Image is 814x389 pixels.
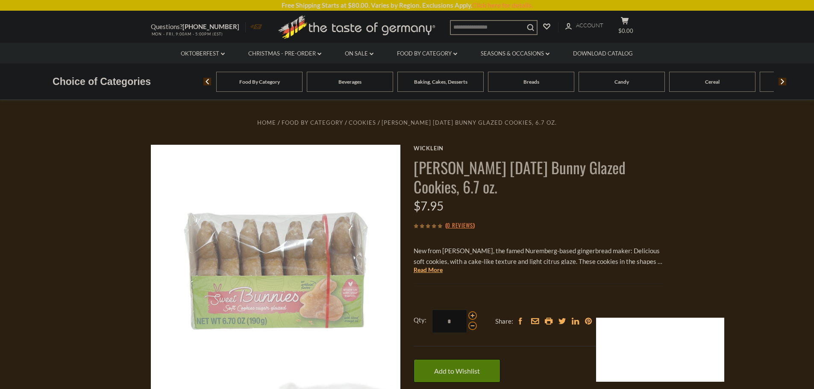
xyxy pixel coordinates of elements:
a: Seasons & Occasions [481,49,550,58]
span: Share: [495,316,513,327]
span: $0.00 [618,27,633,34]
a: On Sale [345,49,373,58]
span: ( ) [445,221,475,229]
a: Beverages [338,79,361,85]
a: Cookies [349,119,376,126]
strong: Qty: [414,315,426,325]
a: Breads [523,79,539,85]
a: Christmas - PRE-ORDER [248,49,321,58]
span: Account [576,22,603,29]
a: Account [565,21,603,30]
a: Home [257,119,276,126]
h1: [PERSON_NAME] [DATE] Bunny Glazed Cookies, 6.7 oz. [414,158,664,196]
a: [PHONE_NUMBER] [182,23,239,30]
a: Cereal [705,79,720,85]
span: MON - FRI, 9:00AM - 5:00PM (EST) [151,32,223,36]
a: Oktoberfest [181,49,225,58]
a: Wicklein [414,145,664,152]
a: Food By Category [397,49,457,58]
a: Food By Category [282,119,343,126]
img: previous arrow [203,78,212,85]
a: Click here for details. [472,1,533,9]
a: 0 Reviews [447,221,473,230]
input: Qty: [432,310,467,333]
p: Questions? [151,21,246,32]
a: Food By Category [239,79,280,85]
a: [PERSON_NAME] [DATE] Bunny Glazed Cookies, 6.7 oz. [382,119,557,126]
button: $0.00 [612,17,638,38]
img: next arrow [779,78,787,85]
a: Baking, Cakes, Desserts [414,79,467,85]
a: Download Catalog [573,49,633,58]
p: New from [PERSON_NAME], the famed Nuremberg-based gingerbread maker: Delicious soft cookies, with... [414,246,664,267]
a: Read More [414,266,443,274]
a: Add to Wishlist [414,359,500,383]
a: Candy [614,79,629,85]
span: $7.95 [414,199,444,213]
